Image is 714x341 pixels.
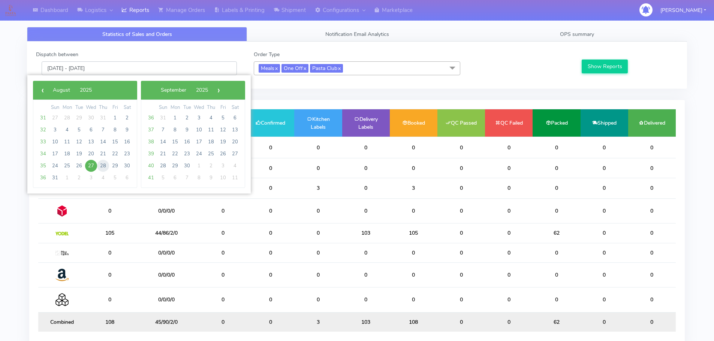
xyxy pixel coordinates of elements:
[655,3,712,18] button: [PERSON_NAME]
[533,158,580,178] td: 0
[581,198,628,223] td: 0
[86,223,133,243] td: 105
[310,64,343,73] span: Pasta Club
[294,312,342,332] td: 3
[37,85,108,92] bs-datepicker-navigation-view: ​ ​ ​
[533,262,580,287] td: 0
[247,198,294,223] td: 0
[169,136,181,148] span: 15
[533,137,580,158] td: 0
[533,243,580,262] td: 0
[229,112,241,124] span: 6
[247,158,294,178] td: 0
[27,75,251,194] bs-daterangepicker-container: calendar
[169,160,181,172] span: 29
[217,112,229,124] span: 5
[342,198,390,223] td: 0
[133,198,199,223] td: 0/0/0/0
[533,312,580,332] td: 62
[485,178,533,198] td: 0
[181,172,193,184] span: 7
[485,109,533,137] td: QC Failed
[86,262,133,287] td: 0
[259,64,280,73] span: Meals
[342,178,390,198] td: 0
[337,64,341,72] a: x
[294,198,342,223] td: 0
[191,85,213,96] button: 2025
[49,124,61,136] span: 3
[437,158,485,178] td: 0
[49,148,61,160] span: 17
[80,86,92,94] span: 2025
[390,137,437,158] td: 0
[181,136,193,148] span: 16
[55,268,69,281] img: Amazon
[437,223,485,243] td: 0
[73,112,85,124] span: 29
[36,51,78,58] label: Dispatch between
[437,109,485,137] td: QC Passed
[437,198,485,223] td: 0
[97,112,109,124] span: 31
[281,64,308,73] span: One Off
[85,148,97,160] span: 20
[61,172,73,184] span: 1
[145,85,224,92] bs-datepicker-navigation-view: ​ ​ ​
[628,158,676,178] td: 0
[157,160,169,172] span: 28
[85,172,97,184] span: 3
[342,137,390,158] td: 0
[217,148,229,160] span: 26
[342,243,390,262] td: 0
[86,198,133,223] td: 0
[121,124,133,136] span: 9
[205,148,217,160] span: 25
[390,158,437,178] td: 0
[49,136,61,148] span: 10
[133,262,199,287] td: 0/0/0/0
[437,243,485,262] td: 0
[181,112,193,124] span: 2
[145,136,157,148] span: 38
[217,124,229,136] span: 12
[193,148,205,160] span: 24
[247,109,294,137] td: Confirmed
[193,112,205,124] span: 3
[628,223,676,243] td: 0
[229,104,241,112] th: weekday
[157,112,169,124] span: 31
[294,137,342,158] td: 0
[390,287,437,312] td: 0
[42,61,237,75] input: Pick the Daterange
[581,158,628,178] td: 0
[437,312,485,332] td: 0
[97,148,109,160] span: 21
[560,31,594,38] span: OPS summary
[628,243,676,262] td: 0
[213,85,224,96] button: ›
[229,136,241,148] span: 20
[109,148,121,160] span: 22
[169,104,181,112] th: weekday
[217,172,229,184] span: 10
[229,148,241,160] span: 27
[533,178,580,198] td: 0
[73,104,85,112] th: weekday
[485,262,533,287] td: 0
[55,232,69,235] img: Yodel
[217,136,229,148] span: 19
[390,312,437,332] td: 108
[61,112,73,124] span: 28
[193,172,205,184] span: 8
[37,148,49,160] span: 34
[75,85,97,96] button: 2025
[145,148,157,160] span: 39
[156,85,191,96] button: September
[390,109,437,137] td: Booked
[37,124,49,136] span: 32
[217,160,229,172] span: 3
[97,136,109,148] span: 14
[97,124,109,136] span: 7
[61,160,73,172] span: 25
